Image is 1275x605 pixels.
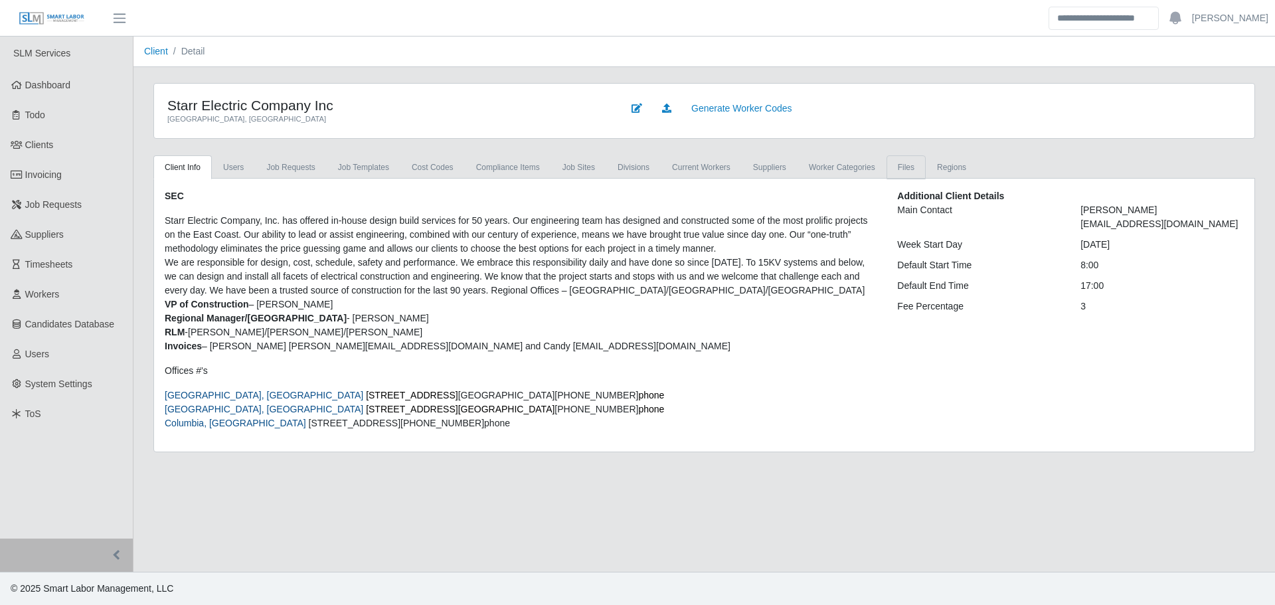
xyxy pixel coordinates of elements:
[165,313,347,323] strong: Regional Manager/[GEOGRAPHIC_DATA]
[165,191,184,201] strong: SEC
[661,155,742,179] a: Current Workers
[897,191,1004,201] b: Additional Client Details
[165,325,877,339] li: -[PERSON_NAME]/[PERSON_NAME]/[PERSON_NAME]
[25,229,64,240] span: Suppliers
[458,390,555,400] span: [GEOGRAPHIC_DATA]
[1192,11,1268,25] a: [PERSON_NAME]
[366,404,458,414] span: [STREET_ADDRESS]
[212,155,255,179] a: Users
[25,319,115,329] span: Candidates Database
[887,258,1070,272] div: Default Start Time
[165,339,877,353] li: – [PERSON_NAME] [PERSON_NAME][EMAIL_ADDRESS][DOMAIN_NAME] and Candy [EMAIL_ADDRESS][DOMAIN_NAME]
[167,97,603,114] h4: Starr Electric Company Inc
[165,298,877,311] li: – [PERSON_NAME]
[551,155,606,179] a: job sites
[165,341,202,351] strong: Invoices
[400,418,484,428] a: [PHONE_NUMBER]
[327,155,400,179] a: Job Templates
[25,379,92,389] span: System Settings
[798,155,887,179] a: Worker Categories
[400,155,465,179] a: cost codes
[25,199,82,210] span: Job Requests
[25,408,41,419] span: ToS
[742,155,798,179] a: Suppliers
[13,48,70,58] span: SLM Services
[887,203,1070,231] div: Main Contact
[11,583,173,594] span: © 2025 Smart Labor Management, LLC
[638,404,664,414] span: phone
[638,390,664,400] span: phone
[25,259,73,270] span: Timesheets
[25,80,71,90] span: Dashboard
[153,155,212,179] a: Client Info
[25,289,60,300] span: Workers
[554,404,638,414] a: [PHONE_NUMBER]
[887,238,1070,252] div: Week Start Day
[606,155,661,179] a: Divisions
[165,256,877,298] li: We are responsible for design, cost, schedule, safety and performance. We embrace this responsibi...
[366,390,458,400] span: [STREET_ADDRESS]
[1070,238,1254,252] div: [DATE]
[25,169,62,180] span: Invoicing
[926,155,977,179] a: Regions
[25,139,54,150] span: Clients
[309,418,400,428] span: [STREET_ADDRESS]
[19,11,85,26] img: SLM Logo
[165,364,877,378] p: Offices #'s
[554,390,638,400] a: [PHONE_NUMBER]
[165,299,249,309] strong: VP of Construction
[165,214,877,256] li: Starr Electric Company, Inc. has offered in-house design build services for 50 years. Our enginee...
[887,300,1070,313] div: Fee Percentage
[1070,279,1254,293] div: 17:00
[144,46,168,56] a: Client
[25,349,50,359] span: Users
[165,390,363,400] a: [GEOGRAPHIC_DATA], [GEOGRAPHIC_DATA]
[165,327,185,337] strong: RLM
[683,97,800,120] a: Generate Worker Codes
[165,404,363,414] a: [GEOGRAPHIC_DATA], [GEOGRAPHIC_DATA]
[1070,258,1254,272] div: 8:00
[1070,300,1254,313] div: 3
[458,404,555,414] span: [GEOGRAPHIC_DATA]
[25,110,45,120] span: Todo
[1070,203,1254,231] div: [PERSON_NAME] [EMAIL_ADDRESS][DOMAIN_NAME]
[168,44,205,58] li: Detail
[255,155,326,179] a: Job Requests
[165,418,306,428] a: Columbia, [GEOGRAPHIC_DATA]
[1049,7,1159,30] input: Search
[484,418,510,428] span: phone
[167,114,603,125] div: [GEOGRAPHIC_DATA], [GEOGRAPHIC_DATA]
[465,155,551,179] a: Compliance Items
[887,155,926,179] a: Files
[165,311,877,325] li: - [PERSON_NAME]
[887,279,1070,293] div: Default End Time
